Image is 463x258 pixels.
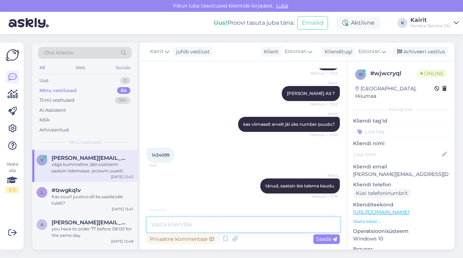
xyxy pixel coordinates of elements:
div: [GEOGRAPHIC_DATA], Hiiumaa [355,85,434,100]
div: Tiimi vestlused [39,97,74,104]
a: KairitHoreca Service OÜ [410,17,459,29]
span: l [41,190,43,195]
p: Klienditeekond [353,201,449,209]
span: Nähtud ✓ 11:16 [311,194,338,199]
p: Kliendi email [353,163,449,171]
div: Klienditugi [322,48,352,56]
a: [URL][DOMAIN_NAME] [353,209,409,215]
p: [PERSON_NAME][EMAIL_ADDRESS][DOMAIN_NAME] [353,171,449,178]
span: 1434099 [152,152,169,158]
p: Vaata edasi ... [353,218,449,225]
div: [DATE] 12:48 [111,239,133,244]
span: Nähtud ✓ 11:05 [310,132,338,138]
span: 11:07 [149,163,176,168]
div: Arhiveeritud [39,126,69,134]
div: Web [74,63,87,72]
div: Arhiveeri vestlus [393,47,448,57]
span: w [358,72,363,77]
span: Estonian [285,48,307,56]
div: Vaata siia [6,161,19,193]
span: Estonian [358,48,380,56]
img: Askly Logo [6,48,19,62]
div: Minu vestlused [39,87,77,94]
span: virko.tugevus@delice.ee [52,155,126,161]
div: Proovi tasuta juba täna: [214,19,294,27]
div: Kõik [39,116,50,124]
div: Socials [114,63,132,72]
span: Luba [274,3,290,9]
span: tänud, saatsin ära telema kaudu. [265,183,335,188]
div: All [38,63,46,72]
span: alice@kotkotempire.com [52,219,126,226]
span: Nähtud ✓ 11:02 [310,101,338,107]
div: 0 [120,77,130,84]
p: Windows 10 [353,235,449,243]
div: 64 [117,87,130,94]
span: Minu vestlused [69,139,101,145]
div: Kas suurt juusturulli ka saadavale tuleb? [52,193,133,206]
div: [DATE] 15:41 [112,206,133,212]
p: Kliendi telefon [353,181,449,188]
input: Lisa tag [353,126,449,137]
input: Lisa nimi [353,150,440,158]
div: väga kummaline, läbi süsteemi saatsin telemasse. proovin uuesti. [52,161,133,174]
div: Privaatne kommentaar [147,234,217,244]
div: Kliendi info [353,106,449,113]
span: v [40,157,43,163]
span: Online [418,70,447,77]
p: Operatsioonisüsteem [353,228,449,235]
span: Otsi kliente [44,49,73,57]
p: Kliendi tag'id [353,117,449,125]
span: Kairit [311,111,338,116]
div: 99+ [115,97,130,104]
div: Klient [261,48,279,56]
p: Brauser [353,245,449,253]
span: Nähtud ✓ 11:02 [310,71,338,76]
div: juhib vestlust [173,48,210,56]
b: Uus! [214,19,227,26]
span: Kairit [150,48,164,56]
div: you have to order TT before 08:00 for the same day [52,226,133,239]
span: kas viimaselt arvelt jäi üks number puudu? [243,121,335,127]
p: Kliendi nimi [353,140,449,147]
div: K [397,18,407,28]
div: Aktiivne [337,16,380,29]
span: a [40,222,44,227]
div: AI Assistent [39,107,66,114]
div: [DATE] 12:43 [111,174,133,180]
div: Küsi telefoninumbrit [353,188,411,198]
div: Kairit [410,17,451,23]
div: Uus [39,77,48,84]
div: 1 / 3 [6,187,19,193]
span: Saada [316,236,337,242]
span: [PERSON_NAME] AS ? [287,91,335,96]
div: # wjwcryql [370,69,418,78]
span: Kairit [311,80,338,86]
button: Emailid [297,16,328,30]
div: Horeca Service OÜ [410,23,451,29]
span: #lzwgkq1v [52,187,81,193]
span: Kairit [311,173,338,178]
